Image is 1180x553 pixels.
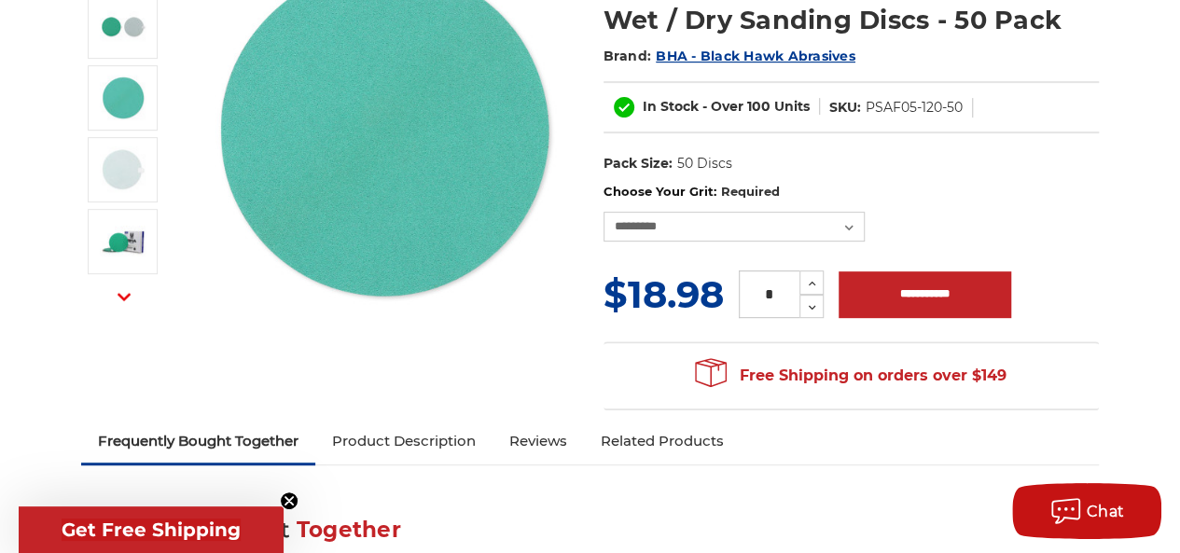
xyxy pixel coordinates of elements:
button: Next [102,277,146,317]
span: Units [774,98,810,115]
span: In Stock [643,98,699,115]
small: Required [720,184,779,199]
a: BHA - Black Hawk Abrasives [656,48,855,64]
img: 5-inch 120-grit green film PSA disc for contour sanding on wood and automotive applications [100,75,146,121]
dt: Pack Size: [604,154,673,173]
dd: 50 Discs [676,154,731,173]
a: Related Products [584,421,741,462]
dt: SKU: [829,98,861,118]
a: Frequently Bought Together [81,421,315,462]
span: Together [297,517,401,543]
a: Reviews [493,421,584,462]
button: Close teaser [280,491,298,510]
button: Chat [1012,483,1161,539]
span: Brand: [604,48,652,64]
span: Free Shipping on orders over $149 [695,357,1006,394]
a: Product Description [315,421,493,462]
img: 5-inch 220-grit fine-grit green film PSA disc for furniture restoration and surface preparation [100,146,146,193]
img: BHA box with 50 5-inch green film PSA sanding discs p600 grit that creates low dust and doesn't clog [100,218,146,265]
span: Get Free Shipping [62,518,241,541]
span: - Over [702,98,743,115]
span: 100 [747,98,770,115]
img: 5-inch 80-grit durable green film PSA disc for grinding and paint removal on coated surfaces [100,3,146,49]
label: Choose Your Grit: [604,183,1099,201]
dd: PSAF05-120-50 [866,98,963,118]
div: Get Free ShippingClose teaser [19,506,284,553]
span: Chat [1087,503,1125,520]
span: $18.98 [604,271,724,317]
